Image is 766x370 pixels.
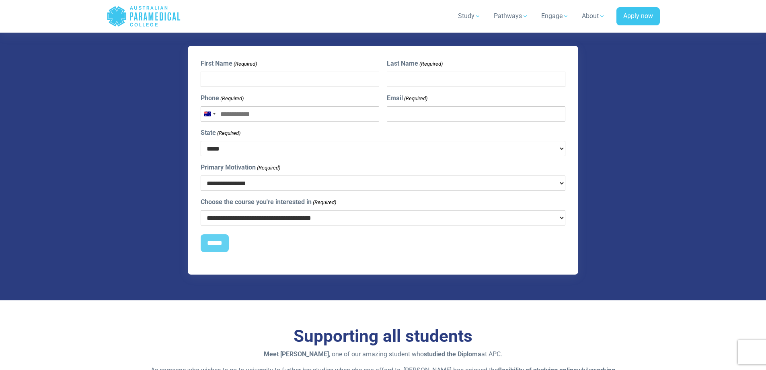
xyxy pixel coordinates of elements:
label: State [201,128,240,138]
a: About [577,5,610,27]
label: Last Name [387,59,443,68]
span: (Required) [403,95,427,103]
a: Australian Paramedical College [107,3,181,29]
strong: Meet [PERSON_NAME] [264,350,329,358]
a: Engage [536,5,574,27]
button: Selected country [201,107,218,121]
span: (Required) [312,198,337,207]
span: (Required) [217,129,241,137]
label: Primary Motivation [201,163,280,172]
label: Email [387,93,427,103]
label: Phone [201,93,244,103]
span: (Required) [233,60,257,68]
a: Pathways [489,5,533,27]
label: First Name [201,59,257,68]
span: (Required) [220,95,244,103]
a: Study [453,5,486,27]
span: (Required) [419,60,443,68]
label: Choose the course you're interested in [201,197,336,207]
p: , one of our amazing student who at APC. [148,349,618,359]
span: (Required) [257,164,281,172]
strong: studied the Diploma [424,350,481,358]
a: Apply now [616,7,660,26]
h3: Supporting all students [148,326,618,347]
